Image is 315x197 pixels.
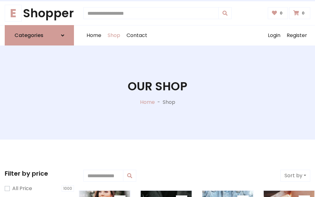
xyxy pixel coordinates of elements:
a: Login [265,25,284,45]
span: 1000 [62,185,74,192]
h1: Shopper [5,6,74,20]
label: All Price [12,185,32,192]
a: 0 [268,7,288,19]
a: 0 [289,7,310,19]
a: Register [284,25,310,45]
a: Shop [104,25,123,45]
a: Contact [123,25,150,45]
span: E [5,5,22,22]
button: Sort by [280,170,310,182]
span: 0 [300,10,306,16]
p: - [155,98,163,106]
a: Home [140,98,155,106]
a: Home [83,25,104,45]
p: Shop [163,98,175,106]
h6: Categories [14,32,43,38]
a: Categories [5,25,74,45]
span: 0 [278,10,284,16]
h1: Our Shop [128,79,187,93]
h5: Filter by price [5,170,74,177]
a: EShopper [5,6,74,20]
